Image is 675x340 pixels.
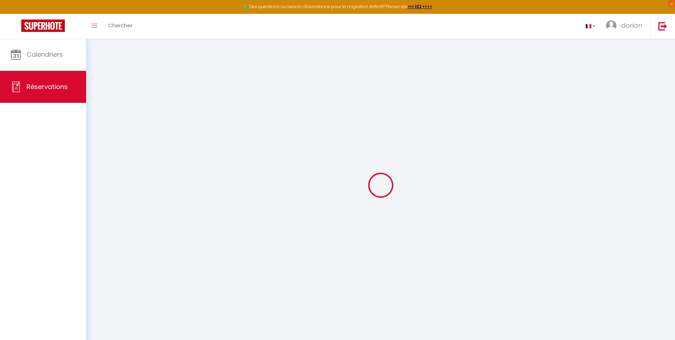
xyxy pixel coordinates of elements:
a: >>> ICI <<<< [407,4,432,10]
img: logout [658,22,667,30]
img: Super Booking [21,19,65,32]
span: Calendriers [27,50,63,59]
a: Chercher [103,14,138,39]
span: Chercher [108,22,133,29]
span: Réservations [27,82,68,91]
a: ... dorian [601,14,651,39]
span: dorian [621,21,642,30]
img: ... [606,20,617,31]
